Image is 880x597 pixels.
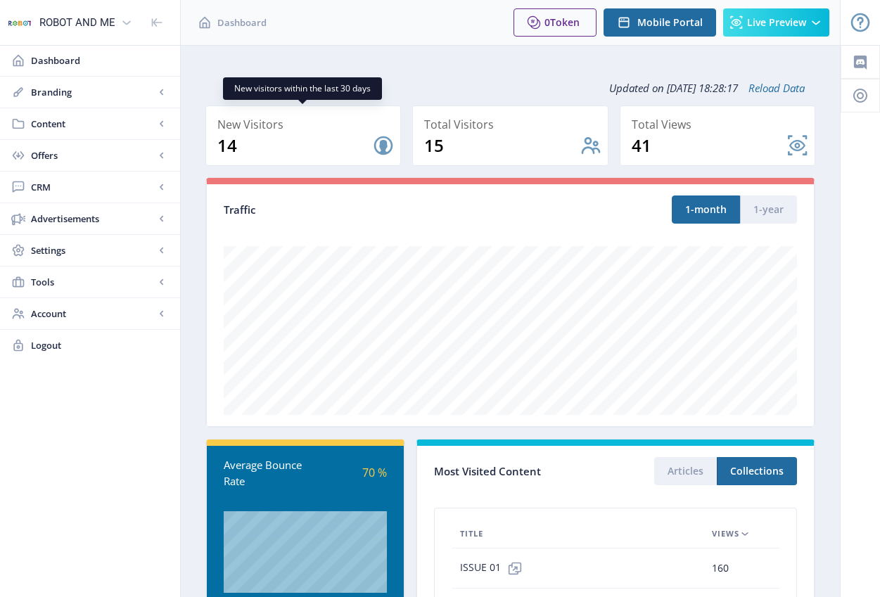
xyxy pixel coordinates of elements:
span: CRM [31,180,155,194]
span: Dashboard [31,53,169,68]
button: Articles [654,457,717,485]
span: Token [550,15,580,29]
span: Title [460,525,483,542]
button: 1-month [672,195,740,224]
span: Advertisements [31,212,155,226]
span: Offers [31,148,155,162]
span: Branding [31,85,155,99]
div: Traffic [224,202,511,218]
a: Reload Data [738,81,805,95]
span: Logout [31,338,169,352]
span: Settings [31,243,155,257]
div: ROBOT AND ME [39,7,115,38]
div: Total Views [632,115,809,134]
button: Collections [717,457,797,485]
span: Account [31,307,155,321]
button: Live Preview [723,8,829,37]
div: Total Visitors [424,115,601,134]
span: Views [712,525,739,542]
span: Dashboard [217,15,267,30]
span: Tools [31,275,155,289]
img: properties.app_icon.png [8,11,31,34]
span: Content [31,117,155,131]
div: New Visitors [217,115,395,134]
span: 70 % [362,465,387,480]
div: Average Bounce Rate [224,457,305,489]
span: Mobile Portal [637,17,703,28]
span: 160 [712,560,729,577]
div: 14 [217,134,372,157]
div: Most Visited Content [434,461,616,482]
div: Updated on [DATE] 18:28:17 [205,70,815,105]
button: 0Token [514,8,597,37]
button: 1-year [740,195,797,224]
button: Mobile Portal [604,8,716,37]
span: New visitors within the last 30 days [234,83,371,94]
span: ISSUE 01 [460,554,529,582]
div: 15 [424,134,579,157]
div: 41 [632,134,786,157]
span: Live Preview [747,17,806,28]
